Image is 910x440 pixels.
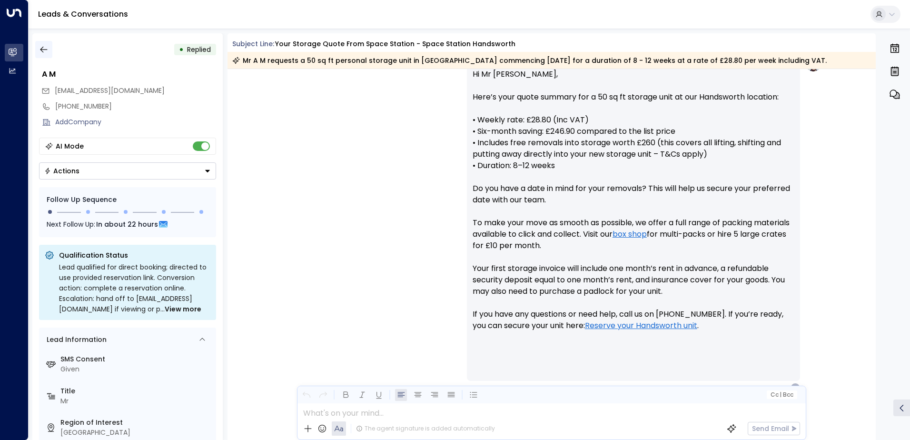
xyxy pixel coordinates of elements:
[275,39,515,49] div: Your storage quote from Space Station - Space Station Handsworth
[60,364,212,374] div: Given
[473,69,794,343] p: Hi Mr [PERSON_NAME], Here’s your quote summary for a 50 sq ft storage unit at our Handsworth loca...
[44,167,79,175] div: Actions
[232,39,274,49] span: Subject Line:
[55,101,216,111] div: [PHONE_NUMBER]
[300,389,312,401] button: Undo
[96,219,158,230] span: In about 22 hours
[60,396,212,406] div: Mr
[317,389,329,401] button: Redo
[47,195,208,205] div: Follow Up Sequence
[56,141,84,151] div: AI Mode
[59,250,210,260] p: Qualification Status
[60,428,212,438] div: [GEOGRAPHIC_DATA]
[780,391,781,398] span: |
[356,424,495,433] div: The agent signature is added automatically
[60,354,212,364] label: SMS Consent
[60,386,212,396] label: Title
[766,390,797,400] button: Cc|Bcc
[43,335,107,345] div: Lead Information
[55,117,216,127] div: AddCompany
[55,86,165,96] span: akik01@hotmail.com
[187,45,211,54] span: Replied
[59,262,210,314] div: Lead qualified for direct booking; directed to use provided reservation link. Conversion action: ...
[791,383,800,392] div: A
[585,320,697,331] a: Reserve your Handsworth unit
[55,86,165,95] span: [EMAIL_ADDRESS][DOMAIN_NAME]
[770,391,793,398] span: Cc Bcc
[60,418,212,428] label: Region of Interest
[613,229,647,240] a: box shop
[232,56,827,65] div: Mr A M requests a 50 sq ft personal storage unit in [GEOGRAPHIC_DATA] commencing [DATE] for a dur...
[47,219,208,230] div: Next Follow Up:
[179,41,184,58] div: •
[165,304,201,314] span: View more
[39,162,216,180] div: Button group with a nested menu
[39,162,216,180] button: Actions
[42,69,216,80] div: A M
[38,9,128,20] a: Leads & Conversations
